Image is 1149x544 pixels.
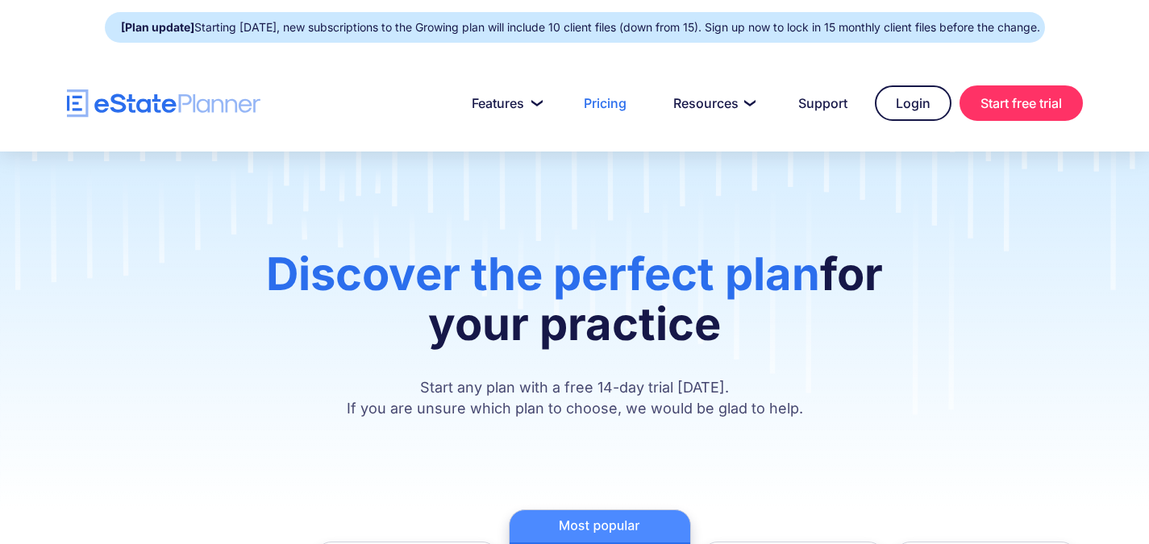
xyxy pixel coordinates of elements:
a: Support [779,87,867,119]
a: Login [875,85,951,121]
a: Start free trial [960,85,1083,121]
strong: [Plan update] [121,20,194,34]
a: Resources [654,87,771,119]
p: Start any plan with a free 14-day trial [DATE]. If you are unsure which plan to choose, we would ... [254,377,895,419]
a: Features [452,87,556,119]
div: Starting [DATE], new subscriptions to the Growing plan will include 10 client files (down from 15... [121,16,1040,39]
a: Pricing [564,87,646,119]
span: Discover the perfect plan [266,247,820,301]
a: home [67,89,260,118]
h1: for your practice [254,249,895,365]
